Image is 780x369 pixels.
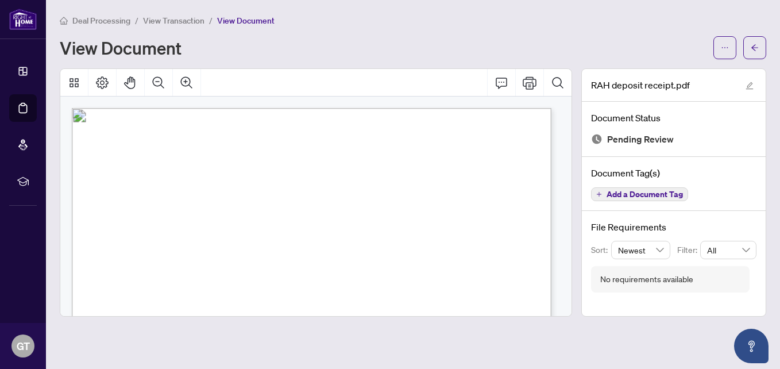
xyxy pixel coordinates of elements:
span: home [60,17,68,25]
span: Add a Document Tag [607,190,683,198]
img: Document Status [591,133,603,145]
button: Add a Document Tag [591,187,688,201]
span: RAH deposit receipt.pdf [591,78,690,92]
span: All [707,241,750,259]
span: edit [746,82,754,90]
p: Sort: [591,244,611,256]
h4: Document Tag(s) [591,166,756,180]
img: logo [9,9,37,30]
button: Open asap [734,329,769,363]
span: GT [17,338,30,354]
li: / [135,14,138,27]
h4: Document Status [591,111,756,125]
span: Pending Review [607,132,674,147]
p: Filter: [677,244,700,256]
span: ellipsis [721,44,729,52]
h1: View Document [60,39,182,57]
span: arrow-left [751,44,759,52]
span: Newest [618,241,664,259]
div: No requirements available [600,273,693,286]
span: plus [596,191,602,197]
li: / [209,14,213,27]
span: View Transaction [143,16,204,26]
span: Deal Processing [72,16,130,26]
h4: File Requirements [591,220,756,234]
span: View Document [217,16,275,26]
